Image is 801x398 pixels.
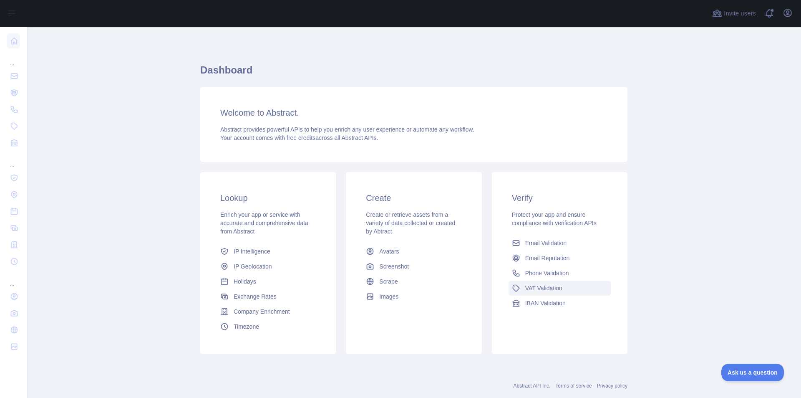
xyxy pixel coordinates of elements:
span: free credits [287,134,315,141]
span: Your account comes with across all Abstract APIs. [220,134,378,141]
span: Enrich your app or service with accurate and comprehensive data from Abstract [220,211,308,235]
span: Abstract provides powerful APIs to help you enrich any user experience or automate any workflow. [220,126,474,133]
h3: Welcome to Abstract. [220,107,607,119]
a: Images [363,289,465,304]
h3: Verify [512,192,607,204]
a: IBAN Validation [509,296,611,311]
span: Invite users [724,9,756,18]
a: Scrape [363,274,465,289]
h3: Lookup [220,192,316,204]
iframe: Toggle Customer Support [721,364,784,381]
a: Phone Validation [509,266,611,281]
a: Abstract API Inc. [514,383,551,389]
a: Exchange Rates [217,289,319,304]
a: Terms of service [555,383,592,389]
span: Protect your app and ensure compliance with verification APIs [512,211,597,226]
a: Avatars [363,244,465,259]
a: Email Reputation [509,251,611,266]
span: Email Reputation [525,254,570,262]
a: VAT Validation [509,281,611,296]
a: Privacy policy [597,383,627,389]
a: Screenshot [363,259,465,274]
a: IP Intelligence [217,244,319,259]
span: Holidays [234,277,256,286]
span: IP Geolocation [234,262,272,271]
span: Avatars [379,247,399,256]
div: ... [7,50,20,67]
a: Company Enrichment [217,304,319,319]
span: Email Validation [525,239,567,247]
span: Scrape [379,277,398,286]
span: Images [379,292,398,301]
span: IP Intelligence [234,247,270,256]
span: Company Enrichment [234,307,290,316]
div: ... [7,271,20,287]
span: Phone Validation [525,269,569,277]
div: ... [7,152,20,169]
span: IBAN Validation [525,299,566,307]
h1: Dashboard [200,63,627,84]
span: Screenshot [379,262,409,271]
span: VAT Validation [525,284,562,292]
a: Timezone [217,319,319,334]
a: Holidays [217,274,319,289]
span: Timezone [234,322,259,331]
button: Invite users [710,7,758,20]
span: Create or retrieve assets from a variety of data collected or created by Abtract [366,211,455,235]
h3: Create [366,192,461,204]
a: Email Validation [509,236,611,251]
span: Exchange Rates [234,292,277,301]
a: IP Geolocation [217,259,319,274]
